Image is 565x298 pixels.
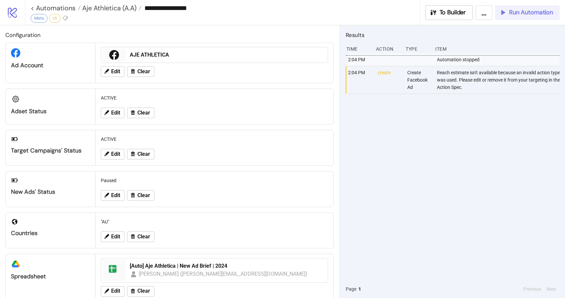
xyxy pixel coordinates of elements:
h2: Configuration [5,31,334,39]
button: Edit [101,231,124,242]
span: Clear [137,110,150,116]
span: Clear [137,288,150,294]
span: Clear [137,69,150,75]
span: Page [346,285,356,293]
span: Clear [137,192,150,198]
span: Edit [111,192,120,198]
div: Action [375,43,400,55]
button: Clear [127,66,154,77]
button: Clear [127,190,154,201]
a: Aje Athletica (A.A) [81,5,141,11]
div: Reach estimate isn't available because an invalid action type was used. Please edit or remove it ... [436,66,561,94]
a: < Automations [31,5,81,11]
div: 2:04 PM [347,53,372,66]
div: "AU" [98,215,331,228]
div: Type [405,43,430,55]
div: create [377,66,402,94]
button: Next [545,285,558,293]
div: Create Facebook Ad [407,66,432,94]
button: Previous [521,285,543,293]
span: Aje Athletica (A.A) [81,4,136,12]
button: Clear [127,286,154,297]
span: Edit [111,69,120,75]
h2: Results [346,31,560,39]
div: Meta [31,14,48,23]
button: Edit [101,286,124,297]
button: ... [475,5,492,20]
button: Clear [127,149,154,159]
span: To Builder [440,9,466,16]
div: Spreadsheet [11,273,90,280]
div: Ad Account [11,62,90,69]
div: Automation stopped [436,53,561,66]
span: Edit [111,234,120,240]
span: Edit [111,288,120,294]
span: Run Automation [509,9,553,16]
button: Clear [127,231,154,242]
div: AJE ATHLETICA [130,51,324,59]
span: Edit [111,151,120,157]
div: ACTIVE [98,92,331,104]
div: Time [346,43,371,55]
div: Item [435,43,560,55]
button: Edit [101,108,124,118]
div: Adset Status [11,108,90,115]
button: Clear [127,108,154,118]
span: Edit [111,110,120,116]
div: New Ads' Status [11,188,90,196]
button: 1 [356,285,363,293]
div: ACTIVE [98,133,331,146]
div: [Auto] Aje Athletica | New Ad Brief | 2024 [130,262,324,270]
div: Target Campaigns' Status [11,147,90,154]
div: [PERSON_NAME] ([PERSON_NAME][EMAIL_ADDRESS][DOMAIN_NAME]) [139,270,308,278]
button: Edit [101,66,124,77]
button: Run Automation [495,5,560,20]
div: 2:04 PM [347,66,372,94]
button: Edit [101,149,124,159]
span: Clear [137,151,150,157]
button: To Builder [425,5,473,20]
button: Edit [101,190,124,201]
div: Paused [98,174,331,187]
div: v5 [49,14,61,23]
span: Clear [137,234,150,240]
div: Countries [11,229,90,237]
